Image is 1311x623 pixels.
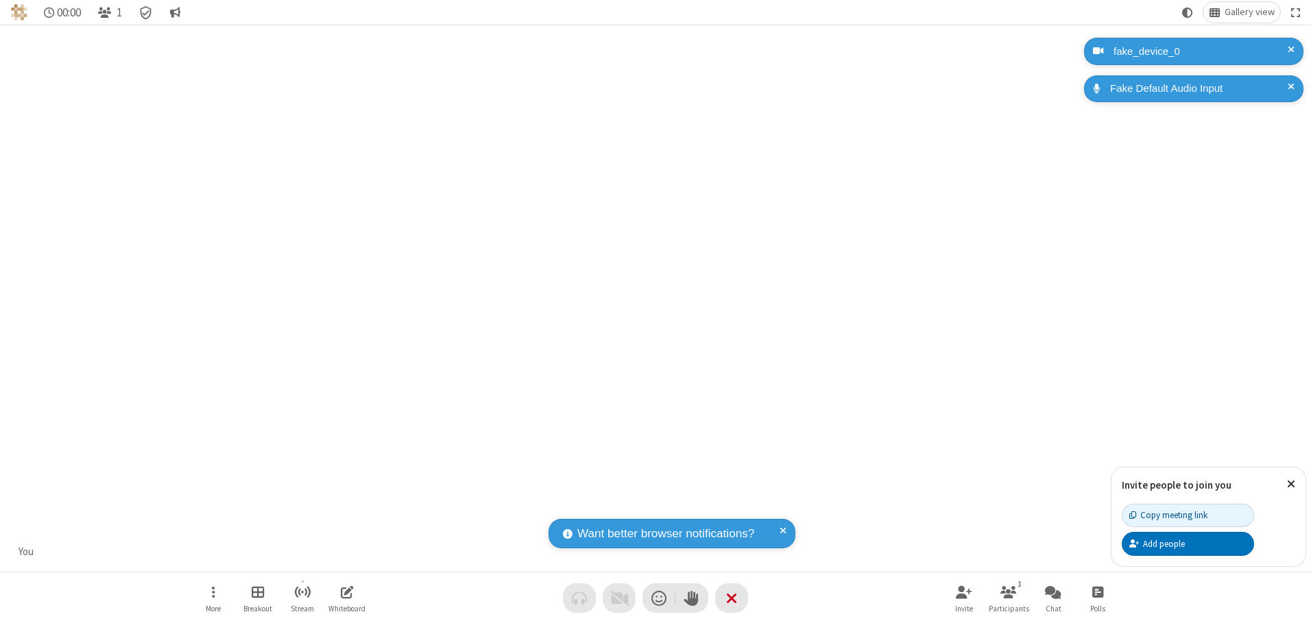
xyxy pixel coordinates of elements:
[989,604,1029,613] span: Participants
[1077,578,1118,618] button: Open poll
[1177,2,1199,23] button: Using system theme
[14,544,39,560] div: You
[133,2,159,23] div: Meeting details Encryption enabled
[1286,2,1306,23] button: Fullscreen
[603,583,636,613] button: Video
[1105,81,1293,97] div: Fake Default Audio Input
[1122,478,1231,491] label: Invite people to join you
[282,578,323,618] button: Start streaming
[291,604,314,613] span: Stream
[1225,7,1275,18] span: Gallery view
[1046,604,1061,613] span: Chat
[328,604,365,613] span: Whiteboard
[92,2,128,23] button: Open participant list
[642,583,675,613] button: Send a reaction
[164,2,186,23] button: Conversation
[563,583,596,613] button: Audio problem - check your Internet connection or call by phone
[193,578,234,618] button: Open menu
[117,6,122,19] span: 1
[715,583,748,613] button: End or leave meeting
[955,604,973,613] span: Invite
[1203,2,1280,23] button: Change layout
[943,578,985,618] button: Invite participants (Alt+I)
[38,2,87,23] div: Timer
[1129,509,1207,522] div: Copy meeting link
[1033,578,1074,618] button: Open chat
[243,604,272,613] span: Breakout
[988,578,1029,618] button: Open participant list
[1014,578,1026,590] div: 1
[1122,532,1254,555] button: Add people
[577,525,754,543] span: Want better browser notifications?
[206,604,221,613] span: More
[326,578,368,618] button: Open shared whiteboard
[1277,467,1306,501] button: Close popover
[1109,44,1293,60] div: fake_device_0
[237,578,278,618] button: Manage Breakout Rooms
[57,6,81,19] span: 00:00
[1090,604,1105,613] span: Polls
[1122,504,1254,527] button: Copy meeting link
[11,4,27,21] img: QA Selenium DO NOT DELETE OR CHANGE
[675,583,708,613] button: Raise hand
